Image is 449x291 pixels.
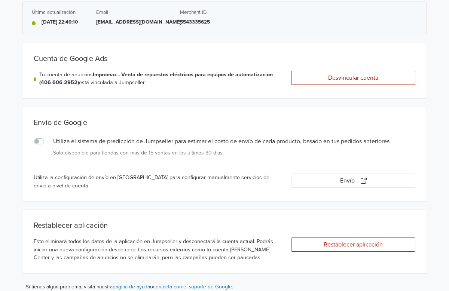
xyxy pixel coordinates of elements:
[291,238,415,252] button: Restablecer aplicación
[32,9,78,15] h5: Última actualización
[53,137,415,146] p: Utiliza el sistema de predicción de Jumpseller para estimar el costo de envío de cada producto, b...
[96,9,171,15] h5: Email
[34,54,415,63] h5: Cuenta de Google Ads
[42,18,78,26] p: [DATE] 22:49:10
[39,71,282,87] div: Tu cuenta de anuncios está vinculada a Jumpseller
[96,18,171,26] p: [EMAIL_ADDRESS][DOMAIN_NAME]
[113,284,150,290] a: página de ayuda
[53,149,415,157] p: Solo disponible para tiendas con más de 15 ventas en los últimos 30 días.
[26,284,233,290] span: Si tienes algún problema, visita nuestra o .
[39,71,273,86] strong: Impromax - Venta de repuestos eléctricos para equipos de automatización (406-606-2952)
[34,174,282,190] p: Utiliza la configuración de envío en [GEOGRAPHIC_DATA] para configurar manualmente servicios de e...
[34,238,282,262] p: Esto eliminará todos los datos de la aplicación en Jumpseller y desconectará la cuenta actual. Po...
[291,71,415,85] button: Desvincular cuenta
[180,18,255,26] p: 5543335625
[180,9,255,15] h5: Merchant ID
[34,118,415,127] h5: Envío de Google
[291,174,415,188] button: Envío
[153,284,232,290] a: contacta con el soporte de Google
[34,221,415,230] h5: Restablecer aplicación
